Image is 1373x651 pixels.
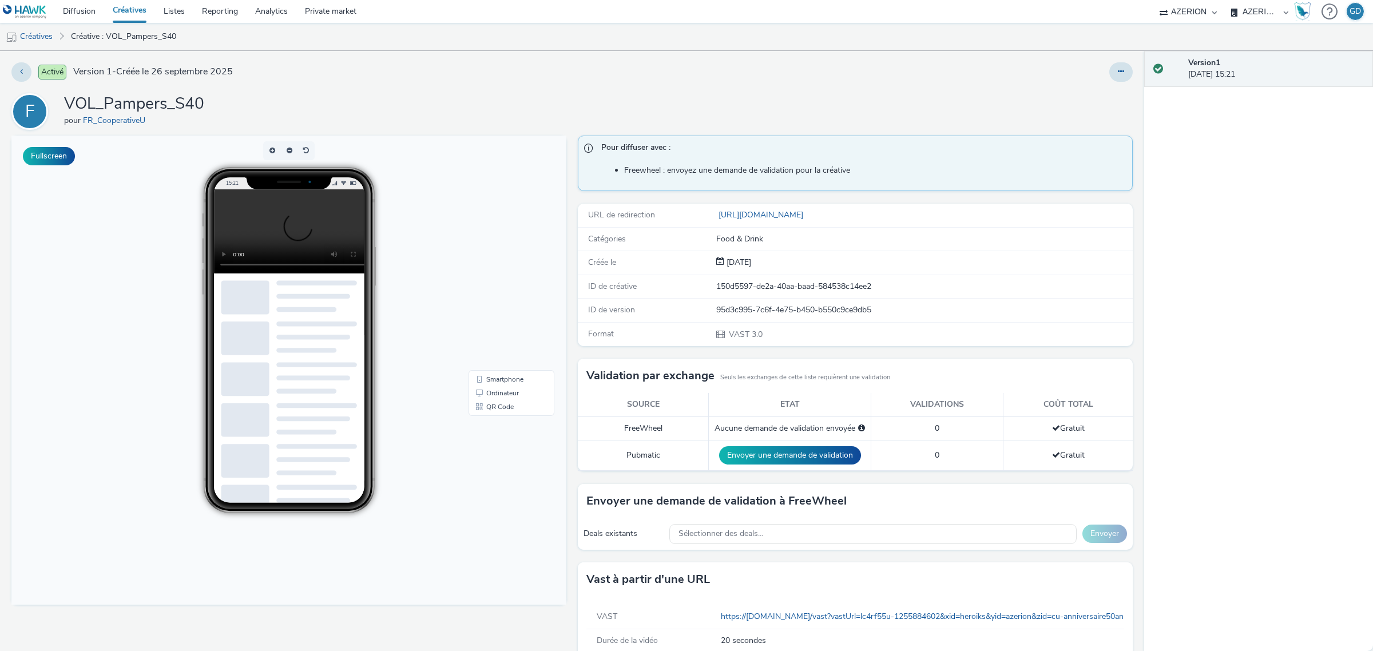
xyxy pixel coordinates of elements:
span: 15:21 [215,44,227,50]
a: F [11,106,53,117]
span: QR Code [475,268,502,275]
a: Créative : VOL_Pampers_S40 [65,23,182,50]
span: Gratuit [1052,450,1085,461]
a: Hawk Academy [1294,2,1316,21]
li: Smartphone [459,237,541,251]
strong: Version 1 [1188,57,1220,68]
div: Création 26 septembre 2025, 15:21 [724,257,751,268]
th: Etat [709,393,871,416]
button: Fullscreen [23,147,75,165]
span: Gratuit [1052,423,1085,434]
span: pour [64,115,83,126]
span: ID de créative [588,281,637,292]
h3: Validation par exchange [586,367,715,384]
span: 20 secondes [721,635,1120,646]
small: Seuls les exchanges de cette liste requièrent une validation [720,373,890,382]
a: [URL][DOMAIN_NAME] [716,209,808,220]
th: Coût total [1003,393,1133,416]
span: URL de redirection [588,209,655,220]
span: Durée de la vidéo [597,635,658,646]
span: Sélectionner des deals... [678,529,763,539]
button: Envoyer une demande de validation [719,446,861,465]
span: Version 1 - Créée le 26 septembre 2025 [73,65,233,78]
div: 95d3c995-7c6f-4e75-b450-b550c9ce9db5 [716,304,1132,316]
img: mobile [6,31,17,43]
img: Hawk Academy [1294,2,1311,21]
span: Format [588,328,614,339]
div: Deals existants [584,528,664,539]
span: Créée le [588,257,616,268]
span: Ordinateur [475,254,507,261]
span: ID de version [588,304,635,315]
span: Catégories [588,233,626,244]
div: Aucune demande de validation envoyée [715,423,865,434]
div: [DATE] 15:21 [1188,57,1364,81]
span: 0 [935,450,939,461]
span: VAST [597,611,617,622]
li: Ordinateur [459,251,541,264]
div: GD [1350,3,1361,20]
div: Sélectionnez un deal ci-dessous et cliquez sur Envoyer pour envoyer une demande de validation à F... [858,423,865,434]
span: [DATE] [724,257,751,268]
h3: Vast à partir d'une URL [586,571,710,588]
div: Food & Drink [716,233,1132,245]
td: Pubmatic [578,440,709,471]
button: Envoyer [1082,525,1127,543]
th: Validations [871,393,1003,416]
span: 0 [935,423,939,434]
li: QR Code [459,264,541,278]
span: VAST 3.0 [728,329,763,340]
li: Freewheel : envoyez une demande de validation pour la créative [624,165,1126,176]
span: Activé [38,65,66,80]
span: Smartphone [475,240,512,247]
a: FR_CooperativeU [83,115,150,126]
span: Pour diffuser avec : [601,142,1121,157]
h3: Envoyer une demande de validation à FreeWheel [586,493,847,510]
td: FreeWheel [578,416,709,440]
th: Source [578,393,709,416]
img: undefined Logo [3,5,47,19]
div: 150d5597-de2a-40aa-baad-584538c14ee2 [716,281,1132,292]
div: F [25,96,35,128]
h1: VOL_Pampers_S40 [64,93,204,115]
